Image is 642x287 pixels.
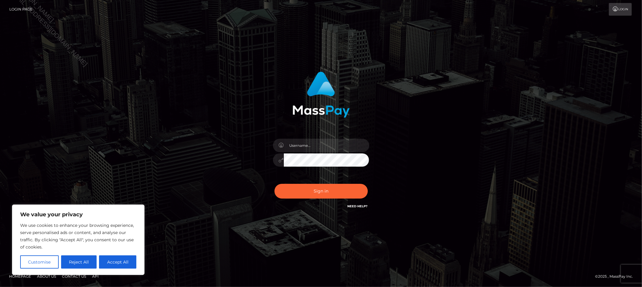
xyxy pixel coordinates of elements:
[274,184,368,199] button: Sign in
[60,272,88,281] a: Contact Us
[12,205,144,275] div: We value your privacy
[348,204,368,208] a: Need Help?
[35,272,58,281] a: About Us
[9,3,33,16] a: Login Page
[609,3,632,16] a: Login
[90,272,101,281] a: API
[20,211,136,218] p: We value your privacy
[20,255,59,269] button: Customise
[61,255,97,269] button: Reject All
[99,255,136,269] button: Accept All
[595,273,637,280] div: © 2025 , MassPay Inc.
[20,222,136,251] p: We use cookies to enhance your browsing experience, serve personalised ads or content, and analys...
[7,272,33,281] a: Homepage
[284,139,369,152] input: Username...
[293,72,350,118] img: MassPay Login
